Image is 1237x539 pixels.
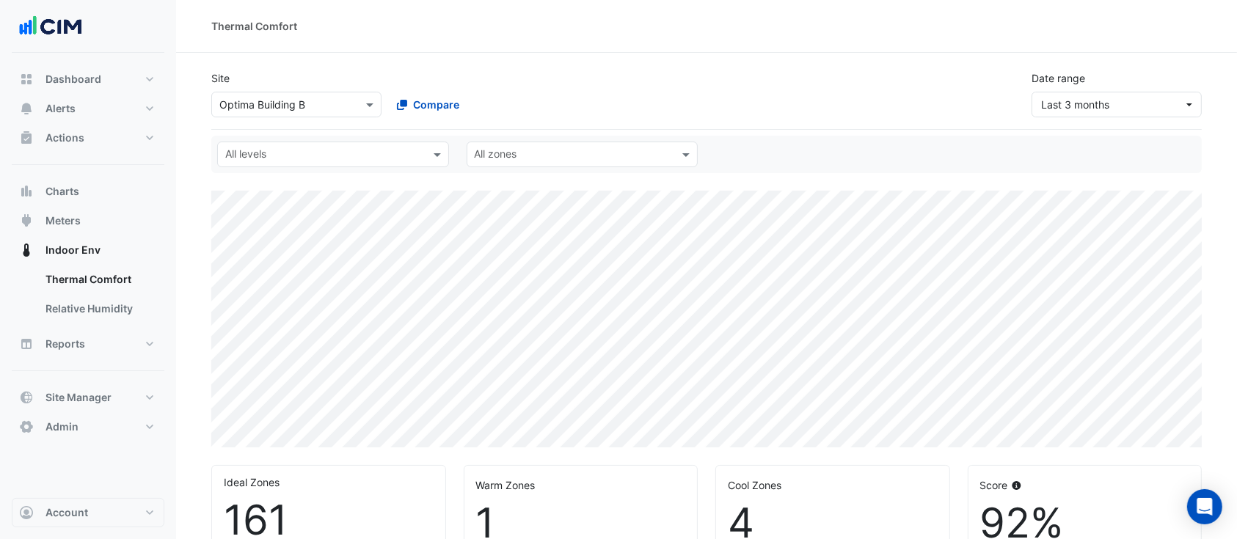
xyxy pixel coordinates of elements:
app-icon: Admin [19,419,34,434]
span: Charts [45,184,79,199]
app-icon: Alerts [19,101,34,116]
span: Account [45,505,88,520]
button: Account [12,498,164,527]
span: Alerts [45,101,76,116]
span: Compare [413,97,459,112]
app-icon: Dashboard [19,72,34,87]
div: Ideal Zones [224,474,434,490]
div: Score [980,477,1190,493]
a: Thermal Comfort [34,265,164,294]
div: Cool Zones [728,477,938,493]
div: All zones [472,146,517,165]
button: Meters [12,206,164,235]
span: Dashboard [45,72,101,87]
a: Relative Humidity [34,294,164,323]
img: Company Logo [18,12,84,41]
span: Admin [45,419,79,434]
button: Reports [12,329,164,359]
app-icon: Actions [19,131,34,145]
span: Meters [45,213,81,228]
span: 01 Jun 25 - 31 Aug 25 [1041,98,1109,111]
button: Charts [12,177,164,206]
button: Admin [12,412,164,441]
app-icon: Indoor Env [19,243,34,257]
div: Thermal Comfort [211,18,297,34]
app-icon: Site Manager [19,390,34,405]
button: Actions [12,123,164,153]
span: Reports [45,337,85,351]
button: Compare [387,92,469,117]
app-icon: Meters [19,213,34,228]
button: Alerts [12,94,164,123]
button: Dashboard [12,65,164,94]
span: Site Manager [45,390,112,405]
div: Warm Zones [476,477,686,493]
button: Last 3 months [1032,92,1202,117]
span: Actions [45,131,84,145]
label: Site [211,70,230,86]
span: Indoor Env [45,243,101,257]
div: Indoor Env [12,265,164,329]
app-icon: Charts [19,184,34,199]
label: Date range [1032,70,1085,86]
div: All levels [223,146,266,165]
button: Site Manager [12,383,164,412]
app-icon: Reports [19,337,34,351]
button: Indoor Env [12,235,164,265]
div: Open Intercom Messenger [1187,489,1222,524]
